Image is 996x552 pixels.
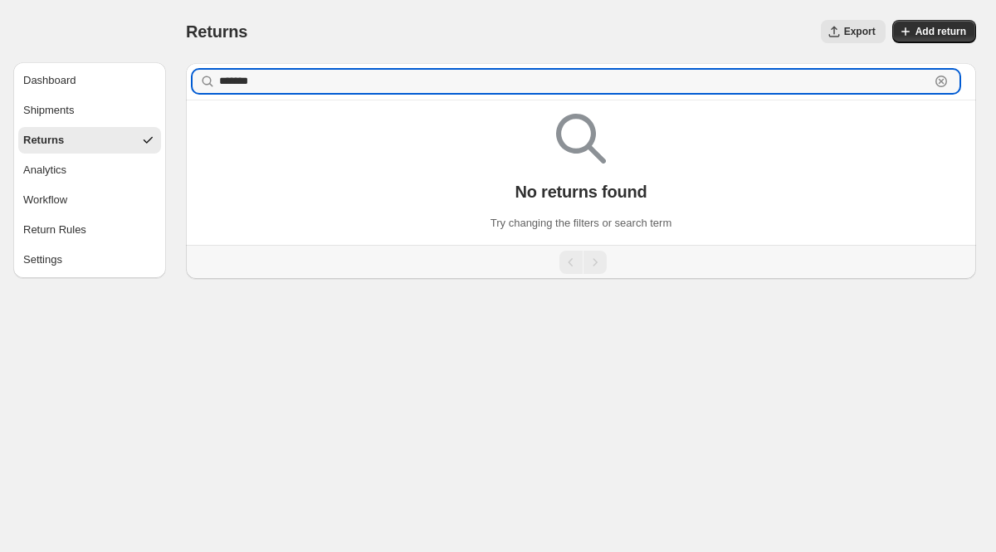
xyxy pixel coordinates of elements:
[18,247,161,273] button: Settings
[18,127,161,154] button: Returns
[18,187,161,213] button: Workflow
[186,245,976,279] nav: Pagination
[491,215,671,232] p: Try changing the filters or search term
[23,192,67,208] span: Workflow
[18,157,161,183] button: Analytics
[892,20,976,43] button: Add return
[186,22,247,41] span: Returns
[556,114,606,164] img: Empty search results
[23,252,62,268] span: Settings
[844,25,876,38] span: Export
[23,102,74,119] span: Shipments
[18,67,161,94] button: Dashboard
[23,72,76,89] span: Dashboard
[23,222,86,238] span: Return Rules
[18,217,161,243] button: Return Rules
[515,182,647,202] p: No returns found
[915,25,966,38] span: Add return
[23,132,64,149] span: Returns
[23,162,66,178] span: Analytics
[821,20,886,43] button: Export
[933,73,950,90] button: Clear
[18,97,161,124] button: Shipments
